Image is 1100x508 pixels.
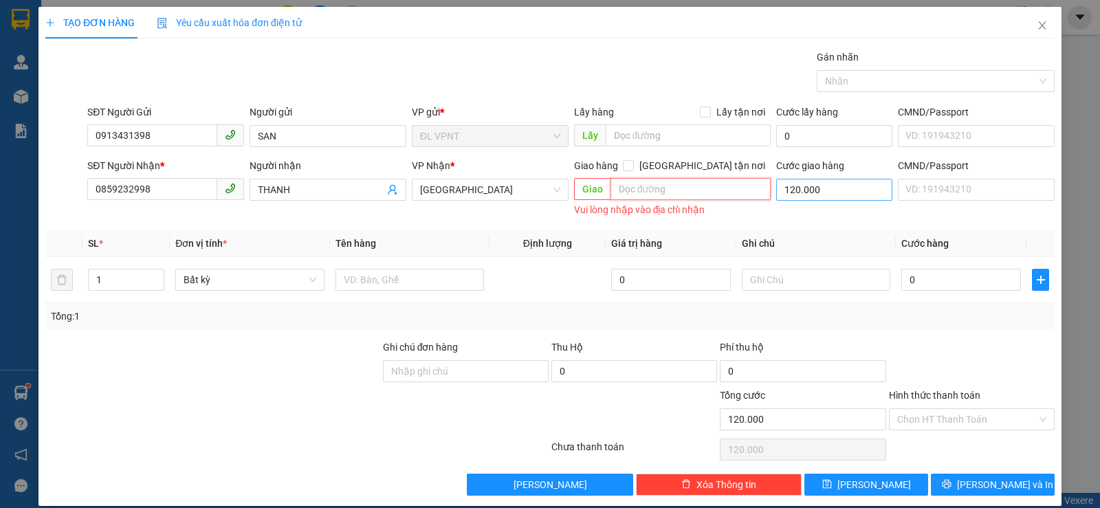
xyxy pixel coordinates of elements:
[335,269,484,291] input: VD: Bàn, Ghế
[115,52,189,63] b: [DOMAIN_NAME]
[711,104,771,120] span: Lấy tận nơi
[87,158,244,173] div: SĐT Người Nhận
[720,390,765,401] span: Tổng cước
[225,129,236,140] span: phone
[17,89,71,177] b: Phúc An Express
[514,477,587,492] span: [PERSON_NAME]
[335,238,376,249] span: Tên hàng
[574,107,614,118] span: Lấy hàng
[931,474,1055,496] button: printer[PERSON_NAME] và In
[720,340,885,360] div: Phí thu hộ
[611,269,731,291] input: 0
[889,390,980,401] label: Hình thức thanh toán
[51,309,426,324] div: Tổng: 1
[837,477,911,492] span: [PERSON_NAME]
[420,126,560,146] span: ĐL VPNT
[1033,274,1048,285] span: plus
[611,238,662,249] span: Giá trị hàng
[387,184,398,195] span: user-add
[1032,269,1049,291] button: plus
[901,238,949,249] span: Cước hàng
[574,202,771,218] div: Vui lòng nhập vào địa chỉ nhận
[149,17,182,50] img: logo.jpg
[383,342,459,353] label: Ghi chú đơn hàng
[1037,20,1048,31] span: close
[736,230,896,257] th: Ghi chú
[574,178,610,200] span: Giao
[574,160,618,171] span: Giao hàng
[250,104,406,120] div: Người gửi
[175,238,227,249] span: Đơn vị tính
[383,360,549,382] input: Ghi chú đơn hàng
[157,18,168,29] img: icon
[822,479,832,490] span: save
[681,479,691,490] span: delete
[87,104,244,120] div: SĐT Người Gửi
[225,183,236,194] span: phone
[115,65,189,82] li: (c) 2017
[157,17,302,28] span: Yêu cầu xuất hóa đơn điện tử
[776,179,892,201] input: Cước giao hàng
[51,269,73,291] button: delete
[1023,7,1061,45] button: Close
[45,18,55,27] span: plus
[550,439,718,463] div: Chưa thanh toán
[17,17,86,86] img: logo.jpg
[523,238,572,249] span: Định lượng
[776,125,892,147] input: Cước lấy hàng
[817,52,859,63] label: Gán nhãn
[412,160,450,171] span: VP Nhận
[804,474,928,496] button: save[PERSON_NAME]
[412,104,569,120] div: VP gửi
[634,158,771,173] span: [GEOGRAPHIC_DATA] tận nơi
[574,124,606,146] span: Lấy
[467,474,632,496] button: [PERSON_NAME]
[776,107,838,118] label: Cước lấy hàng
[551,342,583,353] span: Thu Hộ
[696,477,756,492] span: Xóa Thông tin
[606,124,771,146] input: Dọc đường
[942,479,951,490] span: printer
[250,158,406,173] div: Người nhận
[636,474,802,496] button: deleteXóa Thông tin
[742,269,890,291] input: Ghi Chú
[420,179,560,200] span: ĐL Quận 1
[184,269,316,290] span: Bất kỳ
[898,158,1055,173] div: CMND/Passport
[45,17,135,28] span: TẠO ĐƠN HÀNG
[610,178,771,200] input: Dọc đường
[898,104,1055,120] div: CMND/Passport
[88,238,99,249] span: SL
[85,20,136,85] b: Gửi khách hàng
[957,477,1053,492] span: [PERSON_NAME] và In
[776,160,844,171] label: Cước giao hàng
